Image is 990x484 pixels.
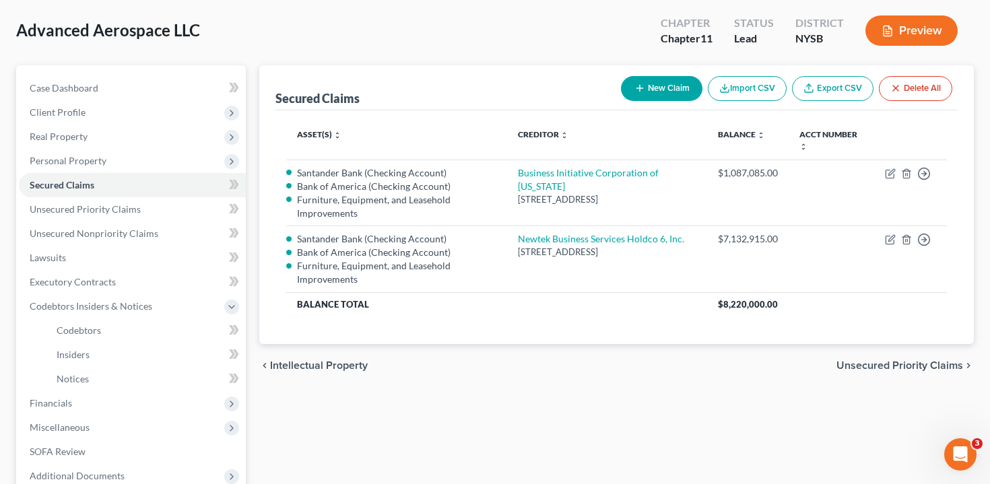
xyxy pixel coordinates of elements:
[718,166,778,180] div: $1,087,085.00
[836,360,963,371] span: Unsecured Priority Claims
[270,360,368,371] span: Intellectual Property
[700,32,713,44] span: 11
[286,292,708,316] th: Balance Total
[19,440,246,464] a: SOFA Review
[259,360,270,371] i: chevron_left
[757,131,765,139] i: unfold_more
[661,15,713,31] div: Chapter
[30,203,141,215] span: Unsecured Priority Claims
[799,129,857,151] a: Acct Number unfold_more
[30,155,106,166] span: Personal Property
[19,173,246,197] a: Secured Claims
[19,221,246,246] a: Unsecured Nonpriority Claims
[972,438,983,449] span: 3
[30,179,94,191] span: Secured Claims
[16,20,200,40] span: Advanced Aerospace LLC
[19,270,246,294] a: Executory Contracts
[259,360,368,371] button: chevron_left Intellectual Property
[297,166,497,180] li: Santander Bank (Checking Account)
[792,76,873,101] a: Export CSV
[560,131,568,139] i: unfold_more
[718,129,765,139] a: Balance unfold_more
[661,31,713,46] div: Chapter
[718,299,778,310] span: $8,220,000.00
[963,360,974,371] i: chevron_right
[46,367,246,391] a: Notices
[30,300,152,312] span: Codebtors Insiders & Notices
[30,446,86,457] span: SOFA Review
[30,276,116,287] span: Executory Contracts
[795,15,844,31] div: District
[297,232,497,246] li: Santander Bank (Checking Account)
[734,31,774,46] div: Lead
[19,197,246,221] a: Unsecured Priority Claims
[518,233,684,244] a: Newtek Business Services Holdco 6, Inc.
[30,106,86,118] span: Client Profile
[836,360,974,371] button: Unsecured Priority Claims chevron_right
[879,76,952,101] button: Delete All
[30,82,98,94] span: Case Dashboard
[46,343,246,367] a: Insiders
[30,131,88,142] span: Real Property
[275,90,360,106] div: Secured Claims
[30,397,72,409] span: Financials
[621,76,702,101] button: New Claim
[30,252,66,263] span: Lawsuits
[718,232,778,246] div: $7,132,915.00
[865,15,958,46] button: Preview
[297,180,497,193] li: Bank of America (Checking Account)
[30,470,125,481] span: Additional Documents
[708,76,787,101] button: Import CSV
[19,76,246,100] a: Case Dashboard
[795,31,844,46] div: NYSB
[30,228,158,239] span: Unsecured Nonpriority Claims
[19,246,246,270] a: Lawsuits
[30,421,90,433] span: Miscellaneous
[799,143,807,151] i: unfold_more
[518,193,696,206] div: [STREET_ADDRESS]
[297,259,497,286] li: Furniture, Equipment, and Leasehold Improvements
[46,318,246,343] a: Codebtors
[944,438,977,471] iframe: Intercom live chat
[518,129,568,139] a: Creditor unfold_more
[57,349,90,360] span: Insiders
[518,246,696,258] div: [STREET_ADDRESS]
[57,324,101,336] span: Codebtors
[734,15,774,31] div: Status
[297,246,497,259] li: Bank of America (Checking Account)
[57,373,89,384] span: Notices
[333,131,341,139] i: unfold_more
[297,193,497,220] li: Furniture, Equipment, and Leasehold Improvements
[297,129,341,139] a: Asset(s) unfold_more
[518,167,659,192] a: Business Initiative Corporation of [US_STATE]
